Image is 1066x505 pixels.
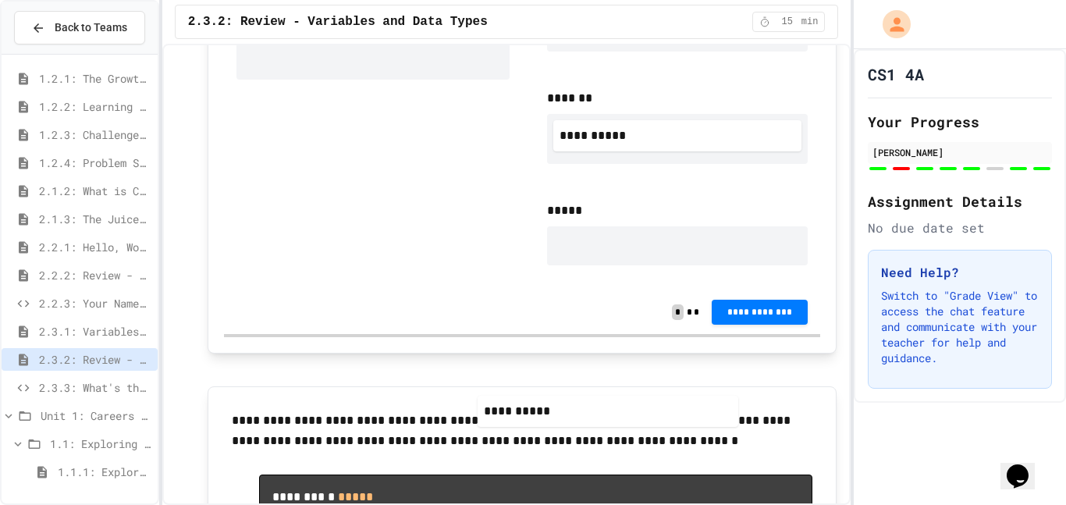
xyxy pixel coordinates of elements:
span: 2.1.2: What is Code? [39,183,151,199]
span: 2.3.3: What's the Type? [39,379,151,396]
span: 15 [775,16,800,28]
div: [PERSON_NAME] [872,145,1047,159]
span: 1.1: Exploring CS Careers [50,436,151,452]
span: 2.1.3: The JuiceMind IDE [39,211,151,227]
div: My Account [866,6,915,42]
span: 2.2.3: Your Name and Favorite Movie [39,295,151,311]
span: 1.2.3: Challenge Problem - The Bridge [39,126,151,143]
span: Unit 1: Careers & Professionalism [41,407,151,424]
span: 2.3.2: Review - Variables and Data Types [188,12,488,31]
span: 2.3.2: Review - Variables and Data Types [39,351,151,368]
span: 1.2.2: Learning to Solve Hard Problems [39,98,151,115]
h3: Need Help? [881,263,1039,282]
span: min [801,16,819,28]
span: 1.2.1: The Growth Mindset [39,70,151,87]
h1: CS1 4A [868,63,924,85]
span: 2.2.1: Hello, World! [39,239,151,255]
button: Back to Teams [14,11,145,44]
span: 1.1.1: Exploring CS Careers [58,464,151,480]
span: Back to Teams [55,20,127,36]
p: Switch to "Grade View" to access the chat feature and communicate with your teacher for help and ... [881,288,1039,366]
span: 1.2.4: Problem Solving Practice [39,155,151,171]
div: No due date set [868,219,1052,237]
span: 2.2.2: Review - Hello, World! [39,267,151,283]
h2: Assignment Details [868,190,1052,212]
iframe: chat widget [1000,443,1050,489]
h2: Your Progress [868,111,1052,133]
span: 2.3.1: Variables and Data Types [39,323,151,340]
